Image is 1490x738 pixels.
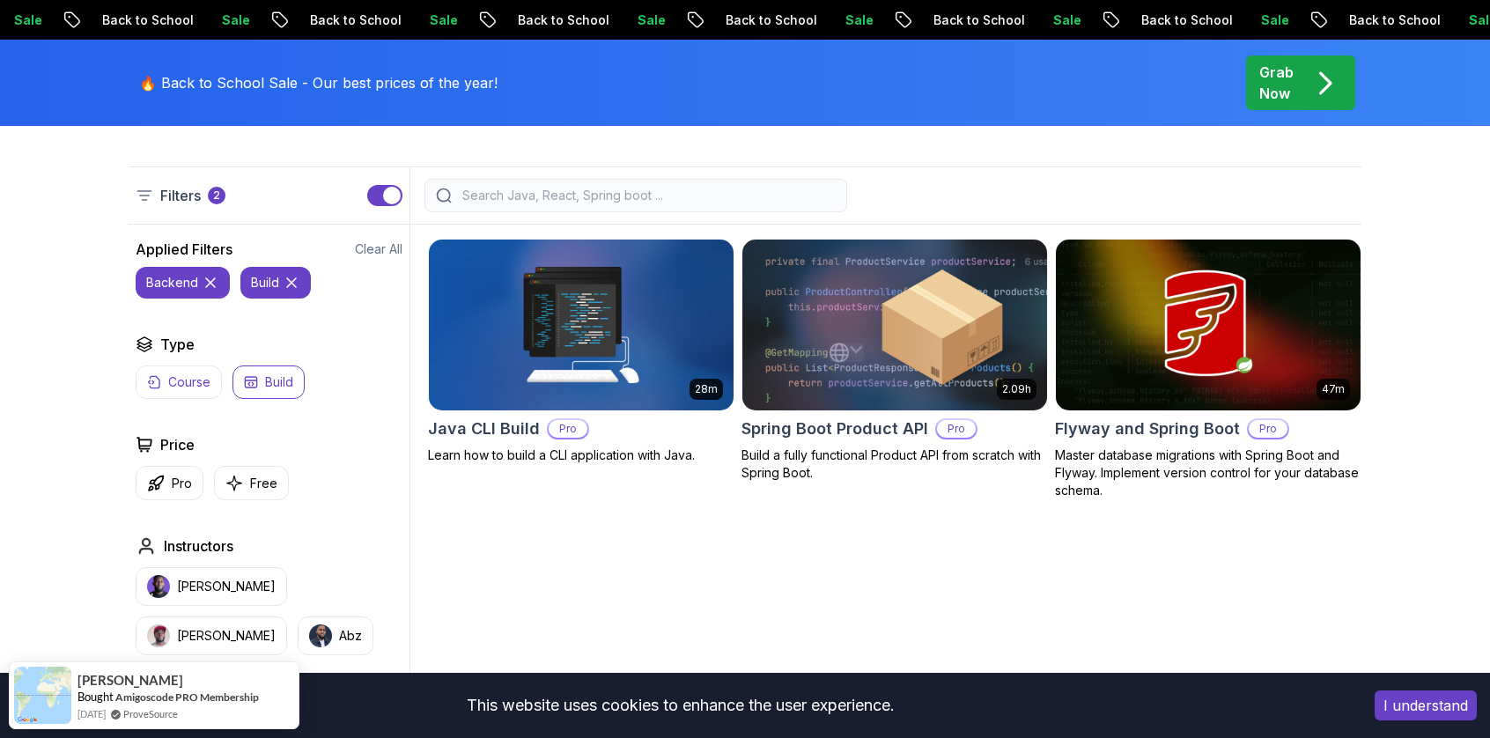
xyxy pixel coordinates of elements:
p: 🔥 Back to School Sale - Our best prices of the year! [139,72,498,93]
button: Accept cookies [1375,690,1477,720]
p: Sale [1039,11,1095,29]
img: Spring Boot Product API card [742,240,1047,410]
p: Sale [623,11,680,29]
h2: Instructors [164,535,233,557]
p: Filters [160,185,201,206]
h2: Price [160,434,195,455]
p: Pro [937,420,976,438]
img: instructor img [147,575,170,598]
p: 2 [213,188,220,203]
button: Free [214,466,289,500]
p: Sale [831,11,888,29]
span: [PERSON_NAME] [77,673,183,688]
p: Pro [549,420,587,438]
span: Bought [77,690,114,704]
span: [DATE] [77,706,106,721]
a: Spring Boot Product API card2.09hSpring Boot Product APIProBuild a fully functional Product API f... [741,239,1048,482]
p: 2.09h [1002,382,1031,396]
p: Back to School [1335,11,1455,29]
button: Build [232,365,305,399]
p: Course [168,373,210,391]
p: Grab Now [1259,62,1294,104]
img: Flyway and Spring Boot card [1056,240,1361,410]
p: 28m [695,382,718,396]
p: Sale [208,11,264,29]
p: Back to School [504,11,623,29]
p: [PERSON_NAME] [177,627,276,645]
input: Search Java, React, Spring boot ... [459,187,836,204]
p: Build a fully functional Product API from scratch with Spring Boot. [741,446,1048,482]
h2: Flyway and Spring Boot [1055,417,1240,441]
p: Pro [172,475,192,492]
a: Flyway and Spring Boot card47mFlyway and Spring BootProMaster database migrations with Spring Boo... [1055,239,1361,499]
p: Abz [339,627,362,645]
h2: Applied Filters [136,239,232,260]
img: instructor img [309,624,332,647]
p: Pro [1249,420,1287,438]
p: Build [265,373,293,391]
p: Sale [416,11,472,29]
p: [PERSON_NAME] [177,578,276,595]
p: Back to School [712,11,831,29]
h2: Java CLI Build [428,417,540,441]
div: This website uses cookies to enhance the user experience. [13,686,1348,725]
button: build [240,267,311,299]
button: Clear All [355,240,402,258]
p: build [251,274,279,292]
p: Learn how to build a CLI application with Java. [428,446,734,464]
img: instructor img [147,624,170,647]
p: backend [146,274,198,292]
img: provesource social proof notification image [14,667,71,724]
a: Java CLI Build card28mJava CLI BuildProLearn how to build a CLI application with Java. [428,239,734,464]
button: Pro [136,466,203,500]
p: Sale [1247,11,1303,29]
button: backend [136,267,230,299]
p: Back to School [88,11,208,29]
button: instructor img[PERSON_NAME] [136,616,287,655]
h2: Spring Boot Product API [741,417,928,441]
h2: Type [160,334,195,355]
a: ProveSource [123,706,178,721]
button: Course [136,365,222,399]
p: 47m [1322,382,1345,396]
p: Free [250,475,277,492]
p: Back to School [1127,11,1247,29]
img: Java CLI Build card [429,240,734,410]
p: Back to School [296,11,416,29]
button: instructor img[PERSON_NAME] [136,567,287,606]
p: Master database migrations with Spring Boot and Flyway. Implement version control for your databa... [1055,446,1361,499]
p: Back to School [919,11,1039,29]
button: instructor imgAbz [298,616,373,655]
a: Amigoscode PRO Membership [115,690,259,704]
